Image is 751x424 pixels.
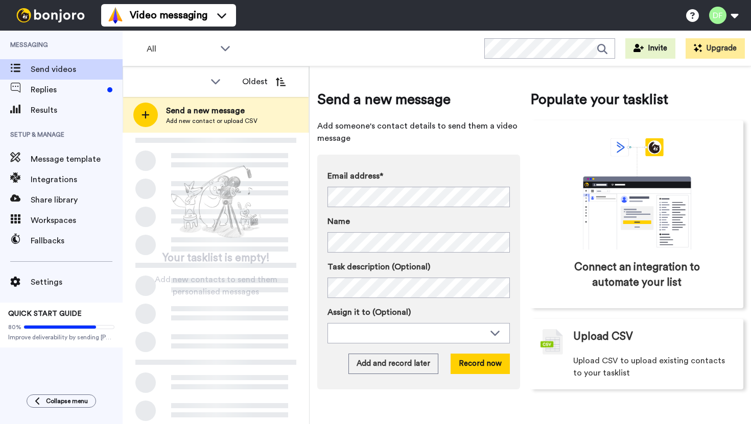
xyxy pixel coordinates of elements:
span: Add someone's contact details to send them a video message [317,120,520,144]
span: Your tasklist is empty! [162,251,270,266]
span: Send videos [31,63,123,76]
label: Assign it to (Optional) [327,306,510,318]
img: vm-color.svg [107,7,124,23]
span: Replies [31,84,103,96]
span: Improve deliverability by sending [PERSON_NAME]’s from your own email [8,333,114,341]
span: Integrations [31,173,123,186]
span: Add new contact or upload CSV [166,117,257,125]
span: Results [31,104,123,116]
button: Collapse menu [27,394,96,408]
label: Email address* [327,170,510,182]
span: Fallbacks [31,235,123,247]
span: Settings [31,276,123,288]
span: QUICK START GUIDE [8,310,82,317]
span: Upload CSV to upload existing contacts to your tasklist [573,355,733,379]
button: Upgrade [686,38,745,59]
span: Connect an integration to automate your list [574,260,700,290]
span: Send a new message [317,89,520,110]
span: Name [327,215,350,228]
button: Oldest [234,71,293,92]
span: Send a new message [166,105,257,117]
span: Upload CSV [573,329,633,344]
span: Add new contacts to send them personalised messages [138,273,294,298]
span: Message template [31,153,123,165]
span: Video messaging [130,8,207,22]
span: 80% [8,323,21,331]
img: ready-set-action.png [165,161,267,243]
label: Task description (Optional) [327,261,510,273]
span: Share library [31,194,123,206]
span: Populate your tasklist [530,89,743,110]
div: animation [560,138,714,250]
span: Workspaces [31,214,123,227]
button: Add and record later [348,354,438,374]
span: All [147,43,215,55]
img: csv-grey.png [541,329,563,355]
span: Collapse menu [46,397,88,405]
img: bj-logo-header-white.svg [12,8,89,22]
button: Record now [451,354,510,374]
button: Invite [625,38,675,59]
